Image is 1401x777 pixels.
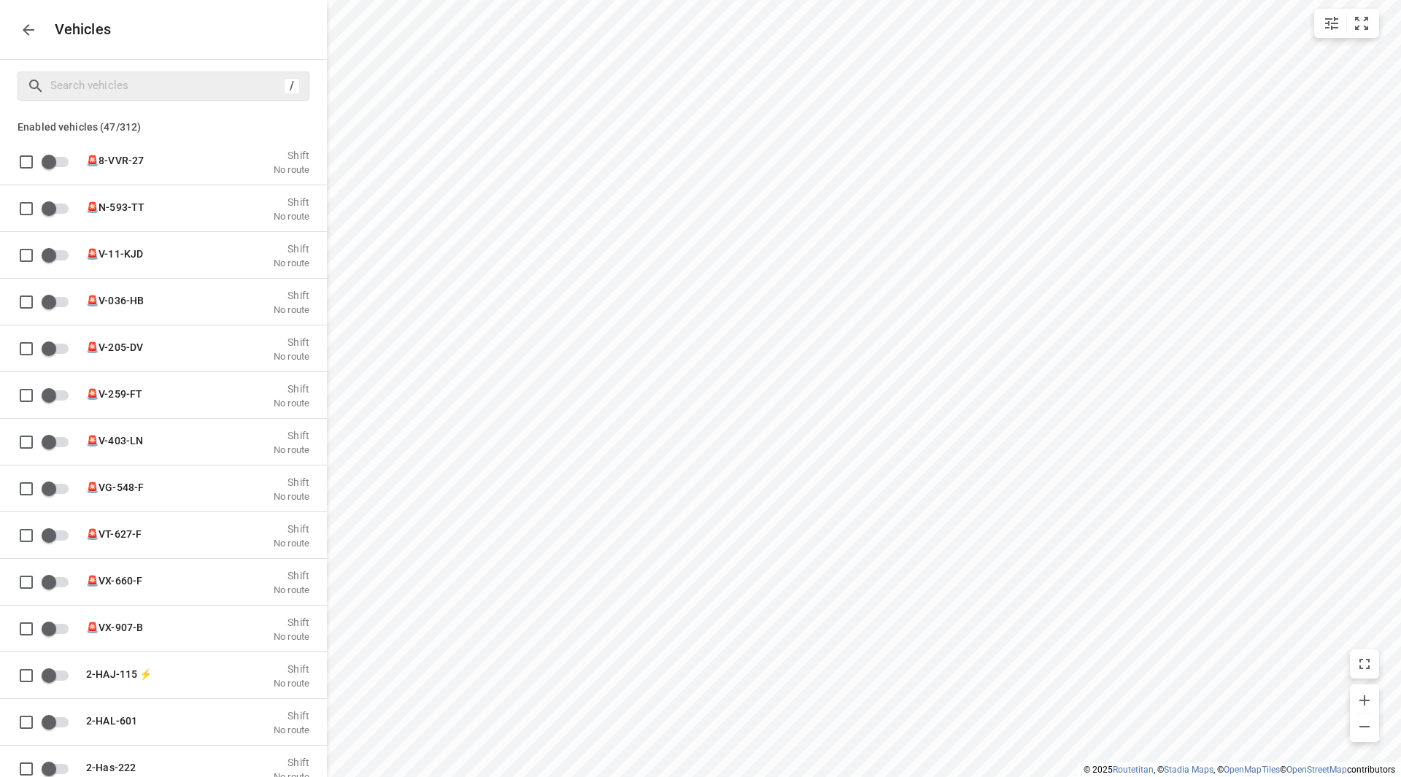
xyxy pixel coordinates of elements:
[86,434,143,446] span: 🚨V-403-LN
[274,149,309,161] p: Shift
[41,287,77,315] span: Enable
[274,196,309,207] p: Shift
[41,147,77,175] span: Enable
[86,574,142,586] span: 🚨VX-660-F
[86,154,144,166] span: 🚨8-VVR-27
[86,201,144,212] span: 🚨N-593-TT
[1347,9,1376,38] button: Fit zoom
[274,537,309,549] p: No route
[274,444,309,455] p: No route
[86,527,142,539] span: 🚨VT-627-F
[86,247,143,259] span: 🚨V-11-KJD
[274,476,309,487] p: Shift
[41,521,77,549] span: Enable
[274,677,309,689] p: No route
[274,522,309,534] p: Shift
[274,569,309,581] p: Shift
[86,294,144,306] span: 🚨V-036-HB
[274,724,309,735] p: No route
[274,662,309,674] p: Shift
[41,194,77,222] span: Enable
[1084,765,1395,775] li: © 2025 , © , © © contributors
[50,74,284,97] input: Search vehicles
[41,428,77,455] span: Enable
[41,708,77,735] span: Enable
[274,616,309,627] p: Shift
[274,257,309,268] p: No route
[274,709,309,721] p: Shift
[43,21,112,38] p: Vehicles
[1286,765,1347,775] a: OpenStreetMap
[1113,765,1154,775] a: Routetitan
[86,668,152,679] span: 2-HAJ-115 ⚡
[1314,9,1379,38] div: small contained button group
[274,756,309,768] p: Shift
[41,241,77,268] span: Enable
[274,163,309,175] p: No route
[274,490,309,502] p: No route
[86,714,137,726] span: 2-HAL-601
[274,210,309,222] p: No route
[274,382,309,394] p: Shift
[86,621,143,633] span: 🚨VX-907-B
[41,661,77,689] span: Enable
[274,289,309,301] p: Shift
[1164,765,1213,775] a: Stadia Maps
[86,481,144,492] span: 🚨VG-548-F
[274,397,309,409] p: No route
[1224,765,1280,775] a: OpenMapTiles
[274,242,309,254] p: Shift
[274,630,309,642] p: No route
[41,614,77,642] span: Enable
[41,334,77,362] span: Enable
[274,336,309,347] p: Shift
[284,78,300,94] div: /
[41,568,77,595] span: Enable
[274,350,309,362] p: No route
[41,381,77,409] span: Enable
[86,387,142,399] span: 🚨V-259-FT
[41,474,77,502] span: Enable
[86,761,136,773] span: 2-Has-222
[274,584,309,595] p: No route
[274,429,309,441] p: Shift
[1317,9,1346,38] button: Map settings
[86,341,143,352] span: 🚨V-205-DV
[274,304,309,315] p: No route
